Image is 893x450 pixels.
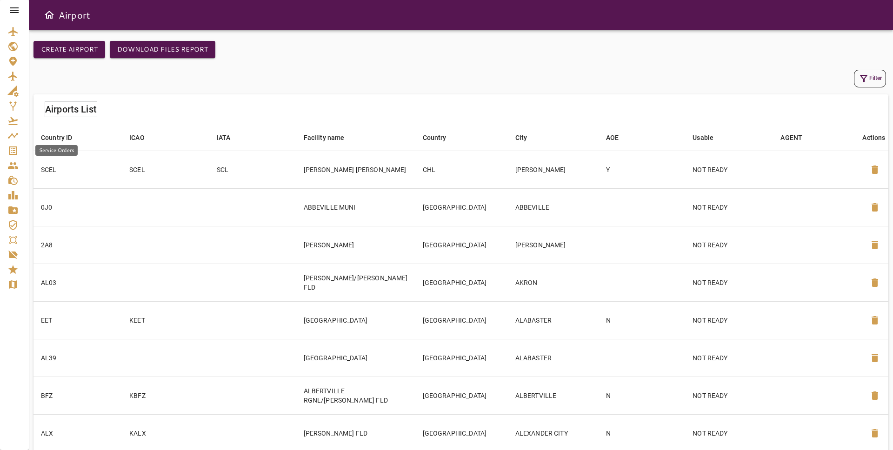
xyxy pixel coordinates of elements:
div: Country [423,132,446,143]
div: Usable [693,132,713,143]
td: 2A8 [33,226,122,264]
button: Filter [854,70,886,87]
p: NOT READY [693,165,766,174]
td: CHL [415,151,508,188]
span: Country ID [41,132,85,143]
p: NOT READY [693,391,766,400]
td: AL39 [33,339,122,377]
td: ABBEVILLE MUNI [296,188,415,226]
span: delete [869,315,880,326]
td: [GEOGRAPHIC_DATA] [296,339,415,377]
div: AOE [606,132,619,143]
td: [GEOGRAPHIC_DATA] [415,188,508,226]
div: ICAO [129,132,145,143]
p: NOT READY [693,240,766,250]
button: Open drawer [40,6,59,24]
button: Delete Airport [864,384,886,407]
div: Facility name [304,132,345,143]
td: 0J0 [33,188,122,226]
td: EET [33,301,122,339]
p: NOT READY [693,278,766,287]
td: N [599,377,686,414]
td: ALABASTER [508,301,599,339]
span: IATA [217,132,243,143]
p: NOT READY [693,429,766,438]
td: SCL [209,151,296,188]
button: Delete Airport [864,234,886,256]
td: KBFZ [122,377,209,414]
span: Usable [693,132,726,143]
td: [GEOGRAPHIC_DATA] [415,339,508,377]
td: N [599,301,686,339]
span: Country [423,132,459,143]
span: delete [869,428,880,439]
td: [GEOGRAPHIC_DATA] [415,301,508,339]
div: Country ID [41,132,73,143]
span: Facility name [304,132,357,143]
td: [PERSON_NAME] [PERSON_NAME] [296,151,415,188]
span: AOE [606,132,631,143]
td: [PERSON_NAME] [508,226,599,264]
td: ALBERTVILLE [508,377,599,414]
td: ALBERTVILLE RGNL/[PERSON_NAME] FLD [296,377,415,414]
button: Download Files Report [110,41,215,58]
td: BFZ [33,377,122,414]
button: Delete Airport [864,159,886,181]
button: Create airport [33,41,105,58]
td: [PERSON_NAME] [296,226,415,264]
p: NOT READY [693,316,766,325]
td: Y [599,151,686,188]
td: [GEOGRAPHIC_DATA] [296,301,415,339]
td: SCEL [33,151,122,188]
td: [GEOGRAPHIC_DATA] [415,264,508,301]
td: [PERSON_NAME]/[PERSON_NAME] FLD [296,264,415,301]
h6: Airports List [45,102,97,117]
td: KEET [122,301,209,339]
div: IATA [217,132,231,143]
button: Delete Airport [864,422,886,444]
span: delete [869,352,880,364]
td: AKRON [508,264,599,301]
div: AGENT [780,132,802,143]
button: Delete Airport [864,309,886,331]
button: Delete Airport [864,196,886,218]
p: NOT READY [693,353,766,363]
span: delete [869,239,880,251]
p: NOT READY [693,203,766,212]
h6: Airport [59,7,90,22]
td: [GEOGRAPHIC_DATA] [415,377,508,414]
span: delete [869,202,880,213]
span: AGENT [780,132,814,143]
td: ABBEVILLE [508,188,599,226]
button: Delete Airport [864,271,886,294]
span: delete [869,164,880,175]
td: ALABASTER [508,339,599,377]
span: delete [869,277,880,288]
td: AL03 [33,264,122,301]
div: City [515,132,527,143]
div: Service Orders [35,145,78,156]
td: [PERSON_NAME] [508,151,599,188]
button: Delete Airport [864,347,886,369]
td: SCEL [122,151,209,188]
span: delete [869,390,880,401]
span: ICAO [129,132,157,143]
span: City [515,132,540,143]
td: [GEOGRAPHIC_DATA] [415,226,508,264]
